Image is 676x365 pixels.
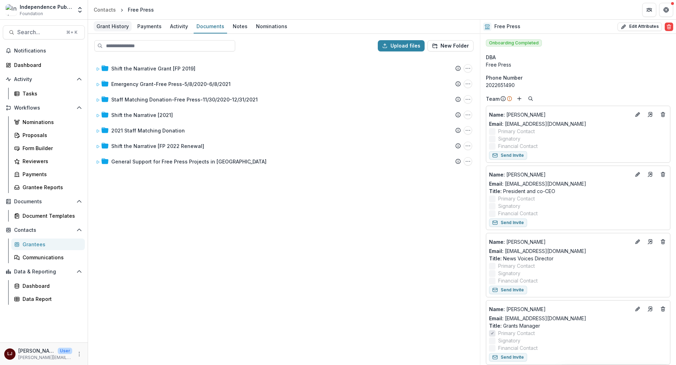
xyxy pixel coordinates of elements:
[23,157,79,165] div: Reviewers
[167,20,191,33] a: Activity
[489,306,505,312] span: Name :
[111,158,267,165] div: General Support for Free Press Projects in [GEOGRAPHIC_DATA]
[14,61,79,69] div: Dashboard
[498,329,535,337] span: Primary Contact
[378,40,425,51] button: Upload files
[91,5,119,15] a: Contacts
[498,195,535,202] span: Primary Contact
[11,239,85,250] a: Grantees
[498,270,520,277] span: Signatory
[65,29,79,36] div: ⌘ + K
[94,20,132,33] a: Grant History
[489,218,527,227] button: Send Invite
[489,239,505,245] span: Name :
[167,21,191,31] div: Activity
[464,157,472,166] button: General Support for Free Press Projects in Philadelphia Options
[489,322,667,329] p: Grants Manager
[3,102,85,113] button: Open Workflows
[498,210,538,217] span: Financial Contact
[3,224,85,236] button: Open Contacts
[498,277,538,284] span: Financial Contact
[11,210,85,222] a: Document Templates
[111,65,195,72] div: Shift the Narrative Grant [FP 2019]
[93,123,475,137] div: 2021 Staff Matching Donation2021 Staff Matching Donation Options
[489,305,631,313] p: [PERSON_NAME]
[659,305,667,313] button: Deletes
[659,3,673,17] button: Get Help
[93,139,475,153] div: Shift the Narrative [FP 2022 Renewal]Shift the Narrative [FP 2022 Renewal] Options
[489,121,503,127] span: Email:
[11,142,85,154] a: Form Builder
[633,110,642,119] button: Edit
[3,59,85,71] a: Dashboard
[665,23,673,31] button: Delete
[489,188,502,194] span: Title :
[489,286,527,294] button: Send Invite
[17,29,62,36] span: Search...
[6,4,17,16] img: Independence Public Media Foundation
[659,170,667,179] button: Deletes
[75,3,85,17] button: Open entity switcher
[14,227,74,233] span: Contacts
[489,120,586,128] a: Email: [EMAIL_ADDRESS][DOMAIN_NAME]
[11,116,85,128] a: Nominations
[23,144,79,152] div: Form Builder
[486,61,670,68] div: Free Press
[11,88,85,99] a: Tasks
[645,169,656,180] a: Go to contact
[91,5,157,15] nav: breadcrumb
[11,181,85,193] a: Grantee Reports
[498,337,520,344] span: Signatory
[489,238,631,246] a: Name: [PERSON_NAME]
[489,171,631,178] a: Name: [PERSON_NAME]
[489,181,503,187] span: Email:
[633,170,642,179] button: Edit
[489,255,667,262] p: News Voices Director
[489,315,586,322] a: Email: [EMAIL_ADDRESS][DOMAIN_NAME]
[489,305,631,313] a: Name: [PERSON_NAME]
[134,21,164,31] div: Payments
[7,352,12,356] div: Lorraine Jabouin
[642,3,656,17] button: Partners
[489,255,502,261] span: Title :
[11,155,85,167] a: Reviewers
[489,248,503,254] span: Email:
[93,92,475,106] div: Staff Matching Donation-Free Press-11/30/2020-12/31/2021Staff Matching Donation-Free Press-11/30/...
[427,40,474,51] button: New Folder
[75,350,83,358] button: More
[93,61,475,75] div: Shift the Narrative Grant [FP 2019]Shift the Narrative Grant [FP 2019] Options
[489,238,631,246] p: [PERSON_NAME]
[23,118,79,126] div: Nominations
[659,237,667,246] button: Deletes
[93,77,475,91] div: Emergency Grant-Free Press-5/8/2020-6/8/2021Emergency Grant-Free Press-5/8/2020-6/8/2021 Options
[498,128,535,135] span: Primary Contact
[23,90,79,97] div: Tasks
[58,348,72,354] p: User
[20,11,43,17] span: Foundation
[489,111,631,118] p: [PERSON_NAME]
[486,54,496,61] span: DBA
[645,236,656,247] a: Go to contact
[498,344,538,352] span: Financial Contact
[111,142,204,150] div: Shift the Narrative [FP 2022 Renewal]
[111,111,173,119] div: Shift the Narrative [2021]
[94,21,132,31] div: Grant History
[489,171,631,178] p: [PERSON_NAME]
[11,168,85,180] a: Payments
[489,247,586,255] a: Email: [EMAIL_ADDRESS][DOMAIN_NAME]
[93,108,475,122] div: Shift the Narrative [2021]Shift the Narrative [2021] Options
[464,64,472,73] button: Shift the Narrative Grant [FP 2019] Options
[194,20,227,33] a: Documents
[486,95,500,103] p: Team
[23,241,79,248] div: Grantees
[111,80,231,88] div: Emergency Grant-Free Press-5/8/2020-6/8/2021
[498,262,535,270] span: Primary Contact
[3,25,85,39] button: Search...
[14,199,74,205] span: Documents
[23,131,79,139] div: Proposals
[194,21,227,31] div: Documents
[498,135,520,142] span: Signatory
[14,269,74,275] span: Data & Reporting
[486,74,522,81] span: Phone Number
